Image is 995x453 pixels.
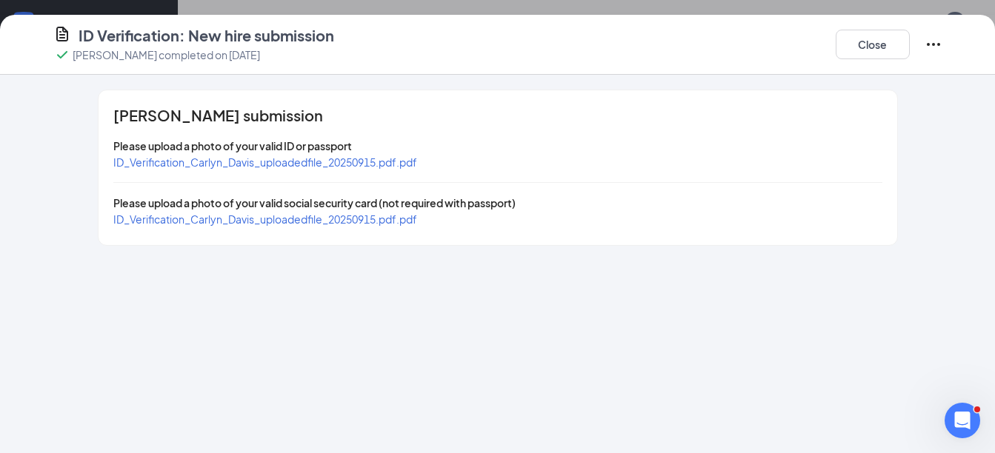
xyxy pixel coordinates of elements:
[79,25,334,46] h4: ID Verification: New hire submission
[925,36,942,53] svg: Ellipses
[73,47,260,62] p: [PERSON_NAME] completed on [DATE]
[113,155,417,169] a: ID_Verification_Carlyn_Davis_uploadedfile_20250915.pdf.pdf
[836,30,910,59] button: Close
[113,108,323,123] span: [PERSON_NAME] submission
[53,25,71,43] svg: CustomFormIcon
[113,139,352,152] span: Please upload a photo of your valid ID or passport
[945,403,980,438] iframe: Intercom live chat
[113,212,417,226] a: ID_Verification_Carlyn_Davis_uploadedfile_20250915.pdf.pdf
[113,196,516,209] span: Please upload a photo of your valid social security card (not required with passport)
[53,46,71,64] svg: Checkmark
